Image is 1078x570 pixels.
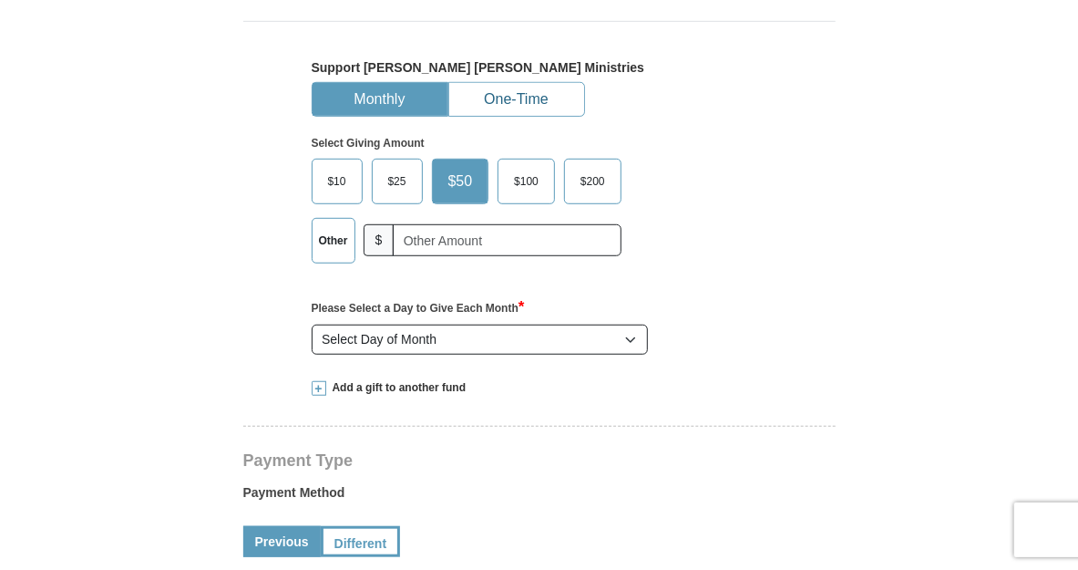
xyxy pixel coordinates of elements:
[379,168,416,195] span: $25
[243,526,321,557] a: Previous
[313,83,447,117] button: Monthly
[312,302,525,315] strong: Please Select a Day to Give Each Month
[571,168,614,195] span: $200
[326,380,467,396] span: Add a gift to another fund
[449,83,584,117] button: One-Time
[393,224,621,256] input: Other Amount
[243,453,836,468] h4: Payment Type
[312,60,767,76] h5: Support [PERSON_NAME] [PERSON_NAME] Ministries
[313,219,354,263] label: Other
[364,224,395,256] span: $
[319,168,355,195] span: $10
[321,526,401,557] a: Different
[243,483,836,511] label: Payment Method
[505,168,548,195] span: $100
[312,137,425,150] strong: Select Giving Amount
[439,168,482,195] span: $50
